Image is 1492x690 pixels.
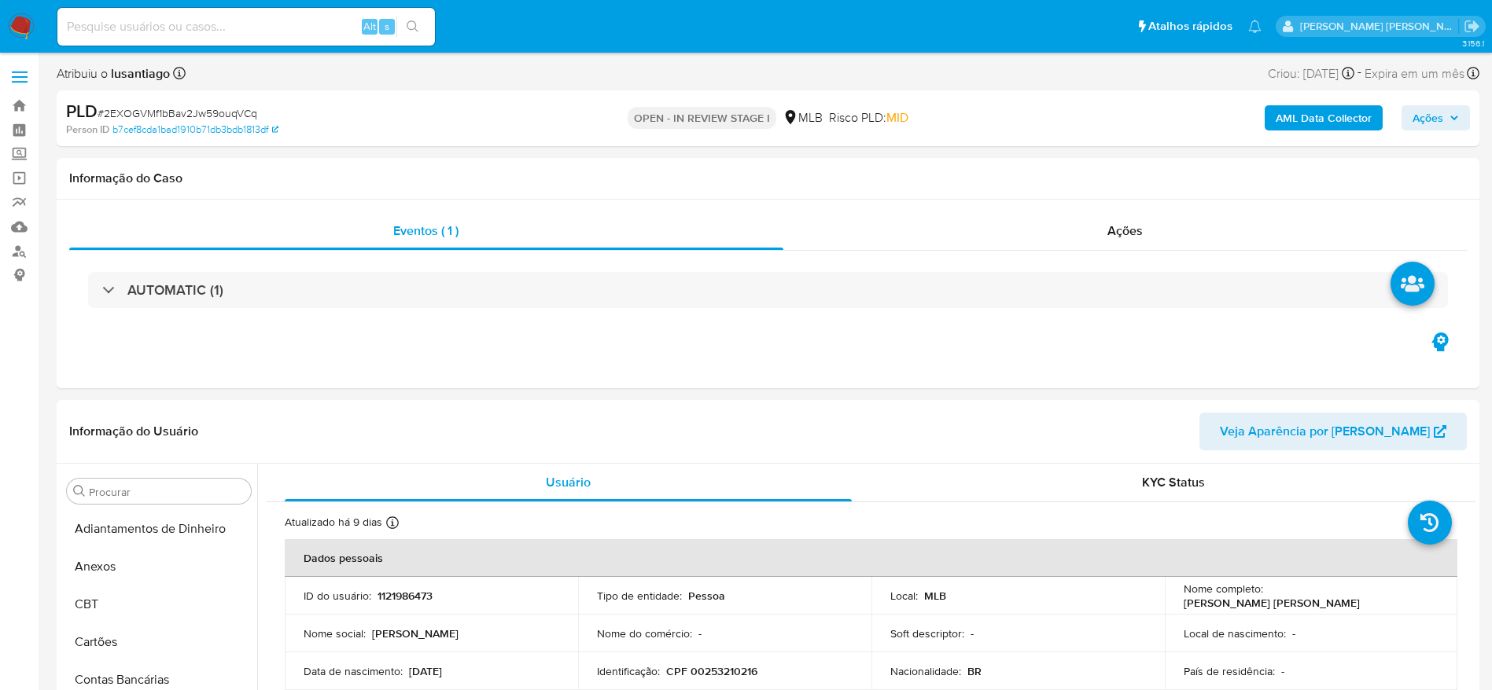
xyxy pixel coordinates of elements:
[66,123,109,137] b: Person ID
[89,485,245,499] input: Procurar
[285,515,382,530] p: Atualizado há 9 dias
[890,589,918,603] p: Local :
[127,281,223,299] h3: AUTOMATIC (1)
[396,16,429,38] button: search-icon
[1365,65,1464,83] span: Expira em um mês
[666,664,757,678] p: CPF 00253210216
[1292,626,1295,640] p: -
[304,664,403,678] p: Data de nascimento :
[1184,664,1275,678] p: País de residência :
[1265,105,1383,130] button: AML Data Collector
[69,171,1467,186] h1: Informação do Caso
[61,548,257,585] button: Anexos
[597,626,692,640] p: Nome do comércio :
[1464,18,1480,35] a: Sair
[829,109,908,127] span: Risco PLD:
[546,473,591,491] span: Usuário
[597,664,660,678] p: Identificação :
[285,539,1457,577] th: Dados pessoais
[1300,19,1459,34] p: lucas.santiago@mercadolivre.com
[1358,63,1361,84] span: -
[890,664,961,678] p: Nacionalidade :
[1184,582,1263,596] p: Nome completo :
[890,626,964,640] p: Soft descriptor :
[363,19,376,34] span: Alt
[88,272,1448,308] div: AUTOMATIC (1)
[1281,664,1284,678] p: -
[108,64,170,83] b: lusantiago
[372,626,459,640] p: [PERSON_NAME]
[304,626,366,640] p: Nome social :
[597,589,682,603] p: Tipo de entidade :
[393,222,459,240] span: Eventos ( 1 )
[698,626,702,640] p: -
[924,589,946,603] p: MLB
[971,626,974,640] p: -
[688,589,725,603] p: Pessoa
[378,589,433,603] p: 1121986473
[1107,222,1143,240] span: Ações
[57,65,170,83] span: Atribuiu o
[112,123,278,137] a: b7cef8cda1bad1910b71db3bdb1813df
[783,109,823,127] div: MLB
[1402,105,1470,130] button: Ações
[61,510,257,548] button: Adiantamentos de Dinheiro
[1142,473,1205,491] span: KYC Status
[1268,63,1354,84] div: Criou: [DATE]
[1184,596,1360,610] p: [PERSON_NAME] [PERSON_NAME]
[69,424,198,439] h1: Informação do Usuário
[1248,20,1262,33] a: Notificações
[1220,413,1430,450] span: Veja Aparência por [PERSON_NAME]
[886,108,908,127] span: MID
[73,485,86,497] button: Procurar
[1148,18,1232,35] span: Atalhos rápidos
[61,623,257,661] button: Cartões
[1199,413,1467,450] button: Veja Aparência por [PERSON_NAME]
[1413,105,1443,130] span: Ações
[1276,105,1372,130] b: AML Data Collector
[967,664,982,678] p: BR
[304,589,371,603] p: ID do usuário :
[57,17,435,37] input: Pesquise usuários ou casos...
[385,19,389,34] span: s
[66,98,98,123] b: PLD
[628,107,776,129] p: OPEN - IN REVIEW STAGE I
[61,585,257,623] button: CBT
[98,105,257,121] span: # 2EXOGVMf1bBav2Jw59ouqVCq
[1184,626,1286,640] p: Local de nascimento :
[409,664,442,678] p: [DATE]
